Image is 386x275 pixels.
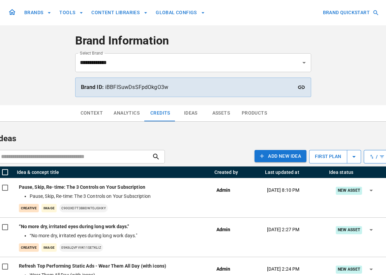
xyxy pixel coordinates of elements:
button: TOOLS [57,6,86,19]
p: “No more dry, irritated eyes during long work days." [19,223,206,230]
p: C90Oxd7t3B8DW7DJghxy [59,204,108,212]
button: Menu [206,171,209,174]
p: [DATE] 2:24 PM [267,266,300,273]
div: New Asset [336,266,362,273]
p: Image [41,243,56,252]
button: Open [299,58,309,67]
p: [DATE] 8:10 PM [267,187,300,194]
p: first plan [309,149,347,164]
button: GLOBAL CONFIGS [153,6,208,19]
p: creative [19,243,39,252]
p: E9k6lQvFVVk11seTKliZ [59,243,103,252]
button: Products [236,105,272,121]
button: Analytics [108,105,145,121]
p: [DATE] 2:27 PM [267,226,300,233]
div: Idea status [329,170,354,175]
p: Refresh Top Performing Static Ads - Wear Them All Day (with icons) [19,263,206,270]
button: Assets [206,105,236,121]
button: first plan [309,150,361,163]
label: Select Brand [80,50,103,56]
button: Menu [257,171,260,174]
p: Admin [216,266,231,273]
div: Last updated at [265,170,299,175]
div: New Asset [336,187,362,194]
a: Add NEW IDEA [255,150,306,163]
li: Pause, Skip, Re-time: The 3 Controls on Your Subscription [30,193,203,200]
button: BRAND QUICKSTART [320,6,381,19]
button: BRANDS [22,6,54,19]
h4: Brand Information [75,34,311,48]
div: Idea & concept title [17,170,59,175]
li: “No more dry, irritated eyes during long work days." [30,232,203,239]
p: creative [19,204,39,212]
button: Add NEW IDEA [255,150,306,162]
p: iBBFlSuwDsSFpdOkgO3w [81,83,305,91]
button: Menu [321,171,324,174]
p: Admin [216,187,231,194]
p: Admin [216,226,231,233]
strong: Brand ID: [81,84,104,90]
p: Pause, Skip, Re-time: The 3 Controls on Your Subscription [19,184,206,191]
button: Ideas [176,105,206,121]
p: Image [41,204,56,212]
button: CONTENT LIBRARIES [89,6,150,19]
button: Credits [145,105,176,121]
div: Created by [214,170,238,175]
div: New Asset [336,226,362,234]
button: Context [75,105,109,121]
